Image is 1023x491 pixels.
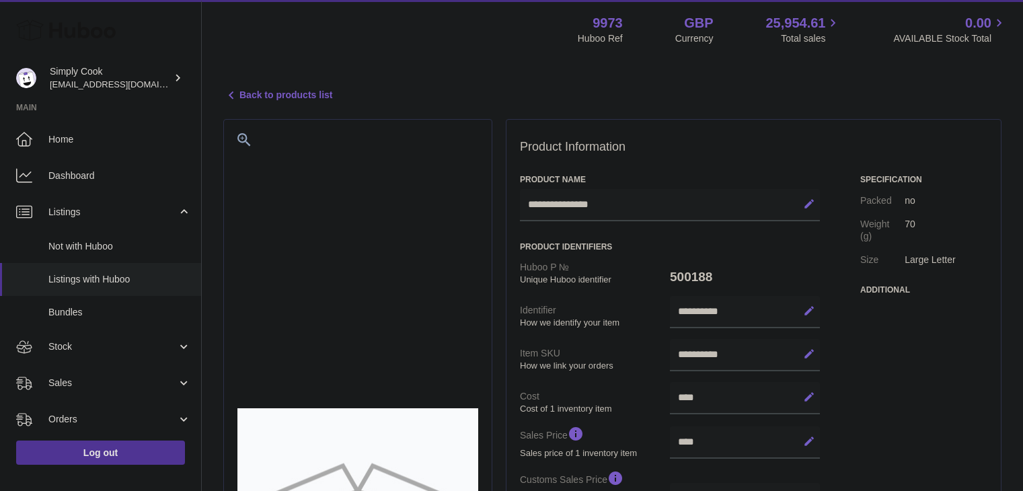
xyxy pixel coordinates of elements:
dd: 500188 [670,263,820,291]
span: Not with Huboo [48,240,191,253]
dd: 70 [905,213,987,249]
span: Sales [48,377,177,389]
a: Back to products list [223,87,332,104]
strong: 9973 [593,14,623,32]
dt: Sales Price [520,420,670,464]
dt: Cost [520,385,670,420]
span: Total sales [781,32,841,45]
dt: Packed [860,189,905,213]
div: Simply Cook [50,65,171,91]
strong: How we link your orders [520,360,667,372]
span: Listings with Huboo [48,273,191,286]
h2: Product Information [520,140,987,155]
dt: Huboo P № [520,256,670,291]
span: [EMAIL_ADDRESS][DOMAIN_NAME] [50,79,198,89]
a: 0.00 AVAILABLE Stock Total [893,14,1007,45]
strong: Sales price of 1 inventory item [520,447,667,459]
span: Home [48,133,191,146]
dt: Weight (g) [860,213,905,249]
strong: How we identify your item [520,317,667,329]
h3: Product Name [520,174,820,185]
strong: GBP [684,14,713,32]
span: AVAILABLE Stock Total [893,32,1007,45]
dt: Identifier [520,299,670,334]
dt: Item SKU [520,342,670,377]
span: Dashboard [48,169,191,182]
h3: Additional [860,285,987,295]
div: Currency [675,32,714,45]
dt: Size [860,248,905,272]
span: Orders [48,413,177,426]
span: Stock [48,340,177,353]
span: Listings [48,206,177,219]
strong: Unique Huboo identifier [520,274,667,286]
div: Huboo Ref [578,32,623,45]
img: internalAdmin-9973@internal.huboo.com [16,68,36,88]
h3: Specification [860,174,987,185]
h3: Product Identifiers [520,241,820,252]
dd: no [905,189,987,213]
span: Bundles [48,306,191,319]
dd: Large Letter [905,248,987,272]
span: 0.00 [965,14,991,32]
strong: Cost of 1 inventory item [520,403,667,415]
a: Log out [16,441,185,465]
a: 25,954.61 Total sales [765,14,841,45]
span: 25,954.61 [765,14,825,32]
